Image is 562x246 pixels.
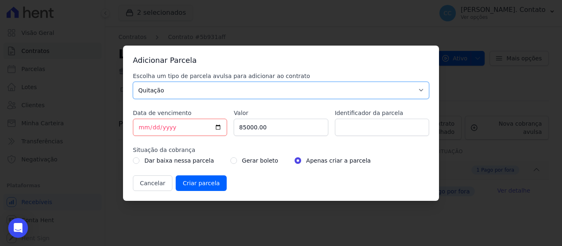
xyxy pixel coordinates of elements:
[306,156,371,166] label: Apenas criar a parcela
[176,175,227,191] input: Criar parcela
[144,156,214,166] label: Dar baixa nessa parcela
[234,109,328,117] label: Valor
[133,55,429,65] h3: Adicionar Parcela
[133,146,429,154] label: Situação da cobrança
[242,156,278,166] label: Gerar boleto
[335,109,429,117] label: Identificador da parcela
[133,175,172,191] button: Cancelar
[133,109,227,117] label: Data de vencimento
[133,72,429,80] label: Escolha um tipo de parcela avulsa para adicionar ao contrato
[8,218,28,238] div: Open Intercom Messenger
